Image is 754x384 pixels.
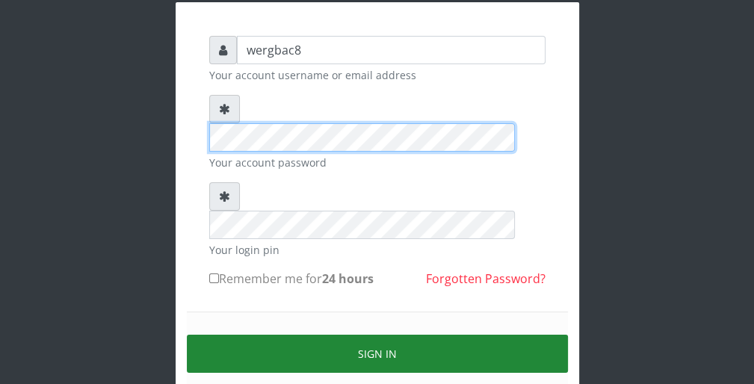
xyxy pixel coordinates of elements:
b: 24 hours [322,270,374,287]
input: Remember me for24 hours [209,273,219,283]
button: Sign in [187,335,568,373]
small: Your account username or email address [209,67,546,83]
small: Your login pin [209,242,546,258]
a: Forgotten Password? [426,270,546,287]
small: Your account password [209,155,546,170]
label: Remember me for [209,270,374,288]
input: Username or email address [237,36,546,64]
